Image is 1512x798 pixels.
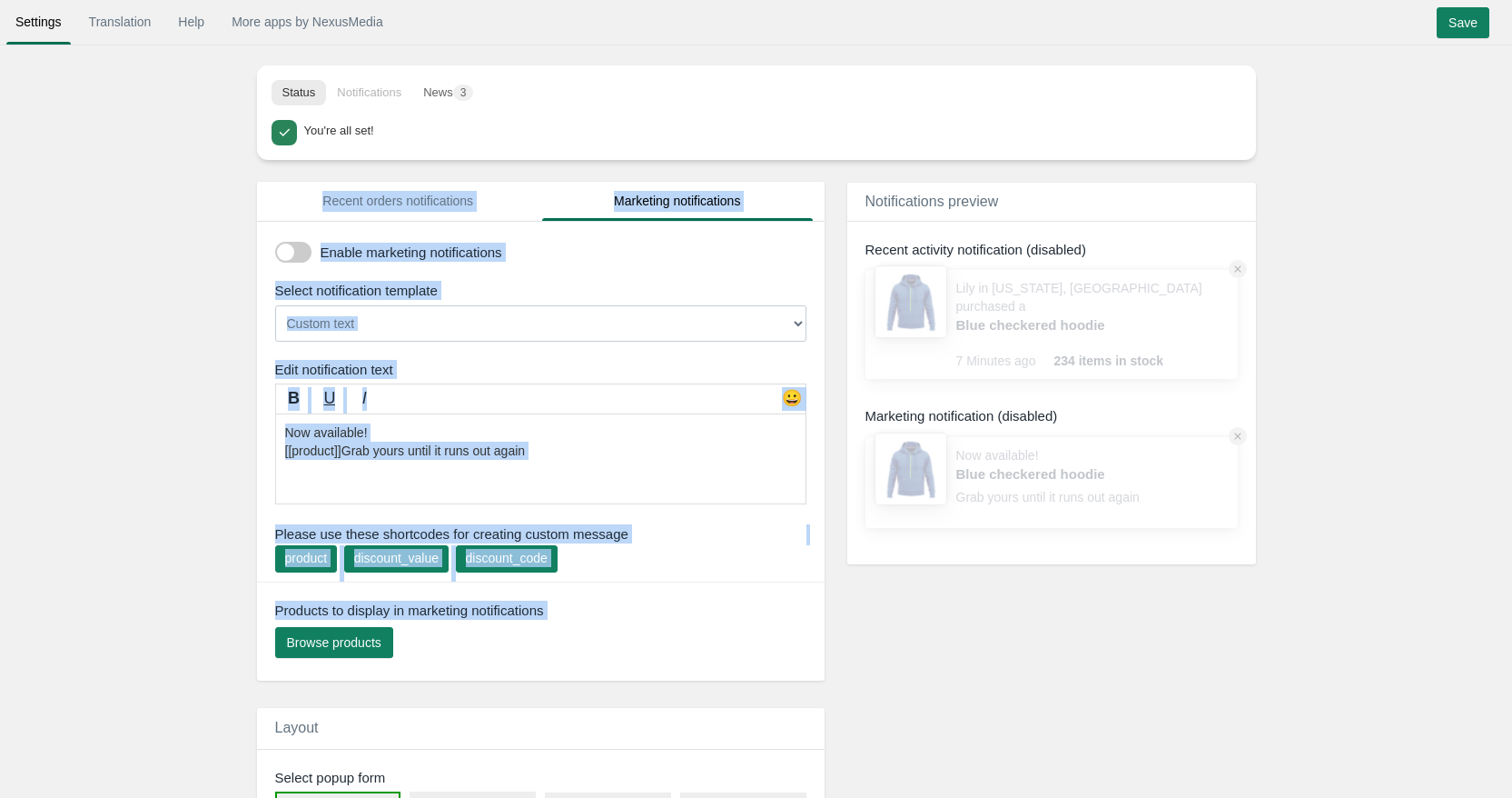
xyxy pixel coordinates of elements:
[354,549,439,567] div: discount_value
[287,635,381,650] span: Browse products
[275,720,319,735] span: Layout
[875,265,947,338] img: 80x80_sample.jpg
[466,549,548,567] div: discount_code
[956,352,1054,370] span: 7 Minutes ago
[304,120,1236,140] div: You're all set!
[956,446,1147,519] div: Now available! Grab yours until it runs out again
[262,768,829,787] div: Select popup form
[956,279,1229,352] div: Lily in [US_STATE], [GEOGRAPHIC_DATA] purchased a
[275,627,393,658] button: Browse products
[362,389,367,407] i: I
[321,243,802,262] label: Enable marketing notifications
[875,433,947,505] img: 80x80_sample.jpg
[865,194,999,209] span: Notifications preview
[263,182,534,221] a: Recent orders notifications
[6,5,71,38] a: Settings
[275,414,806,504] textarea: Now available! [[product]]Grab yours until it runs out again
[1437,7,1489,38] input: Save
[453,85,474,101] span: 3
[285,549,328,567] div: product
[80,5,161,38] a: Translation
[275,601,544,620] span: Products to display in marketing notifications
[323,389,335,407] u: U
[956,315,1147,334] a: Blue checkered hoodie
[262,281,829,300] div: Select notification template
[272,80,327,105] button: Status
[956,464,1147,484] a: Blue checkered hoodie
[275,524,806,544] span: Please use these shortcodes for creating custom message
[1053,352,1163,370] span: 234 items in stock
[778,387,805,414] div: 😀
[222,5,392,38] a: More apps by NexusMedia
[412,80,484,105] button: News3
[288,389,300,407] b: B
[542,182,813,221] a: Marketing notifications
[169,5,213,38] a: Help
[262,360,829,379] div: Edit notification text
